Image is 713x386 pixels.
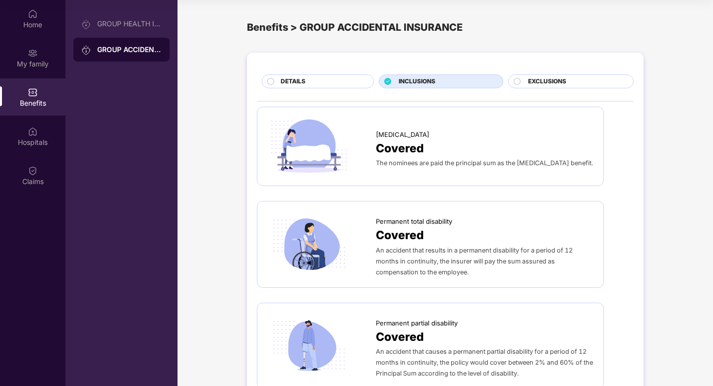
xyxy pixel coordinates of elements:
[376,348,593,377] span: An accident that causes a permanent partial disability for a period of 12 months in continuity, t...
[376,129,429,139] span: [MEDICAL_DATA]
[376,247,573,276] span: An accident that results in a permanent disability for a period of 12 months in continuity, the i...
[28,9,38,19] img: svg+xml;base64,PHN2ZyBpZD0iSG9tZSIgeG1sbnM9Imh0dHA6Ly93d3cudzMub3JnLzIwMDAvc3ZnIiB3aWR0aD0iMjAiIG...
[376,216,452,226] span: Permanent total disability
[376,226,424,244] span: Covered
[267,215,351,274] img: icon
[28,166,38,176] img: svg+xml;base64,PHN2ZyBpZD0iQ2xhaW0iIHhtbG5zPSJodHRwOi8vd3d3LnczLm9yZy8yMDAwL3N2ZyIgd2lkdGg9IjIwIi...
[528,77,566,86] span: EXCLUSIONS
[81,19,91,29] img: svg+xml;base64,PHN2ZyB3aWR0aD0iMjAiIGhlaWdodD0iMjAiIHZpZXdCb3g9IjAgMCAyMCAyMCIgZmlsbD0ibm9uZSIgeG...
[376,159,593,167] span: The nominees are paid the principal sum as the [MEDICAL_DATA] benefit.
[247,20,644,35] div: Benefits > GROUP ACCIDENTAL INSURANCE
[97,45,162,55] div: GROUP ACCIDENTAL INSURANCE
[281,77,305,86] span: DETAILS
[376,139,424,157] span: Covered
[267,117,351,176] img: icon
[267,317,351,375] img: icon
[28,87,38,97] img: svg+xml;base64,PHN2ZyBpZD0iQmVuZWZpdHMiIHhtbG5zPSJodHRwOi8vd3d3LnczLm9yZy8yMDAwL3N2ZyIgd2lkdGg9Ij...
[399,77,435,86] span: INCLUSIONS
[28,48,38,58] img: svg+xml;base64,PHN2ZyB3aWR0aD0iMjAiIGhlaWdodD0iMjAiIHZpZXdCb3g9IjAgMCAyMCAyMCIgZmlsbD0ibm9uZSIgeG...
[81,45,91,55] img: svg+xml;base64,PHN2ZyB3aWR0aD0iMjAiIGhlaWdodD0iMjAiIHZpZXdCb3g9IjAgMCAyMCAyMCIgZmlsbD0ibm9uZSIgeG...
[28,127,38,136] img: svg+xml;base64,PHN2ZyBpZD0iSG9zcGl0YWxzIiB4bWxucz0iaHR0cDovL3d3dy53My5vcmcvMjAwMC9zdmciIHdpZHRoPS...
[376,328,424,346] span: Covered
[376,318,458,328] span: Permanent partial disability
[97,20,162,28] div: GROUP HEALTH INSURANCE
